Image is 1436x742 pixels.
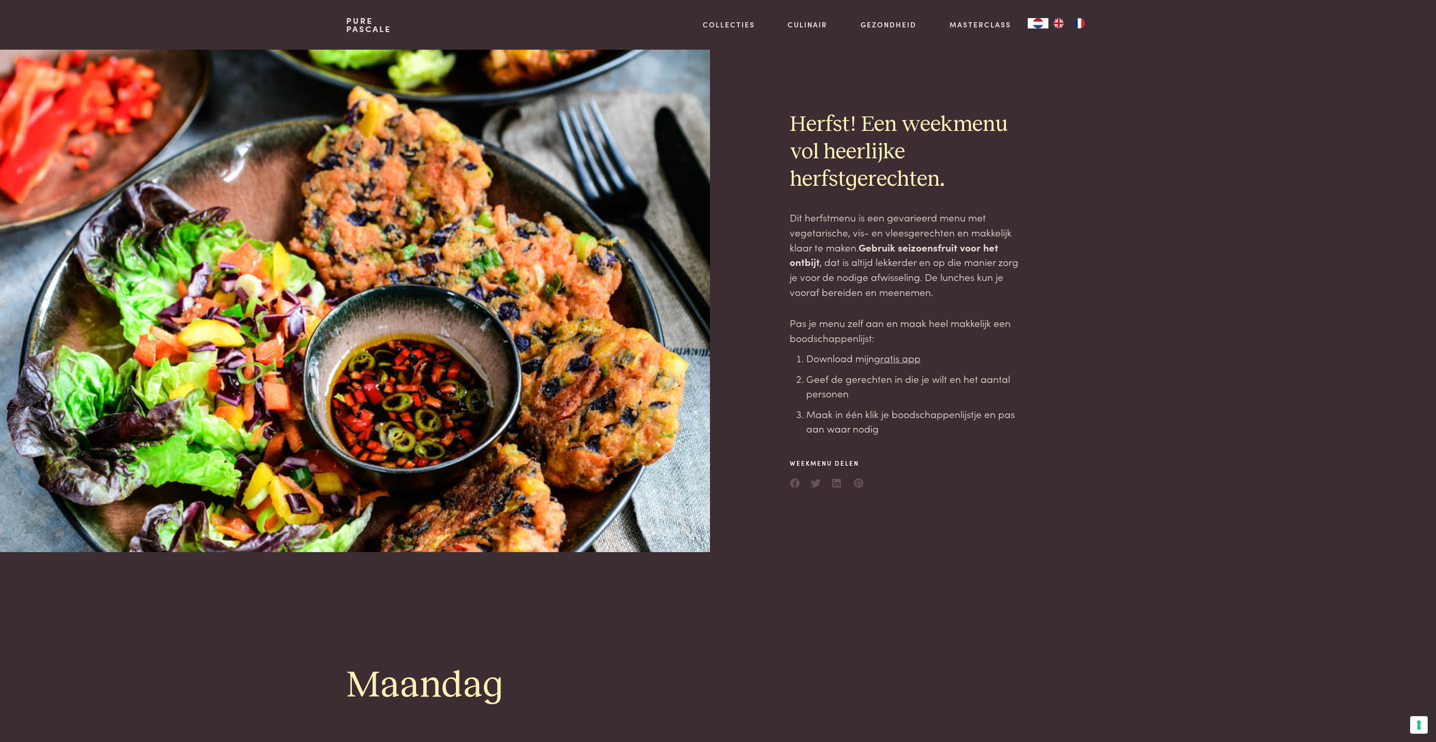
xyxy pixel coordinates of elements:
[874,351,921,365] a: gratis app
[790,111,1027,194] h2: Herfst! Een weekmenu vol heerlijke herfstgerechten.
[790,316,1027,345] p: Pas je menu zelf aan en maak heel makkelijk een boodschappenlijst:
[1048,18,1069,28] a: EN
[1069,18,1090,28] a: FR
[1028,18,1048,28] a: NL
[861,19,916,30] a: Gezondheid
[790,240,998,269] strong: Gebruik seizoensfruit voor het ontbijt
[703,19,755,30] a: Collecties
[346,662,1089,709] h1: Maandag
[1410,716,1428,734] button: Uw voorkeuren voor toestemming voor trackingtechnologieën
[950,19,1011,30] a: Masterclass
[790,210,1027,299] p: Dit herfstmenu is een gevarieerd menu met vegetarische, vis- en vleesgerechten en makkelijk klaar...
[806,372,1027,401] li: Geef de gerechten in die je wilt en het aantal personen
[1028,18,1090,28] aside: Language selected: Nederlands
[806,351,1027,366] li: Download mijn
[788,19,827,30] a: Culinair
[1048,18,1090,28] ul: Language list
[1028,18,1048,28] div: Language
[346,17,391,33] a: PurePascale
[790,458,864,468] span: Weekmenu delen
[806,407,1027,436] li: Maak in één klik je boodschappenlijstje en pas aan waar nodig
